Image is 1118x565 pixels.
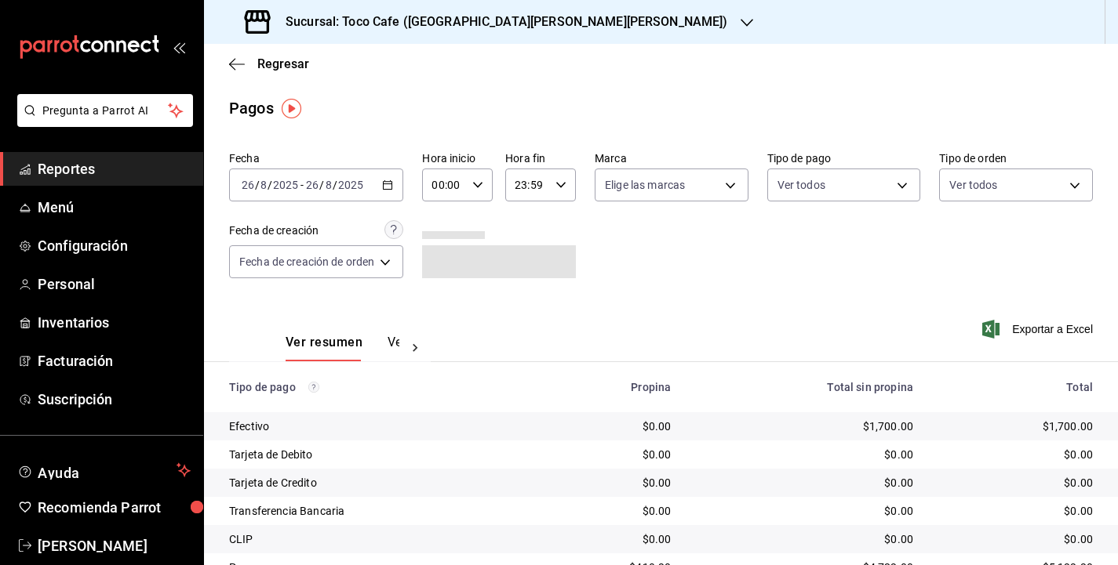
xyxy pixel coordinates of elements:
button: Ver resumen [286,335,362,361]
div: $0.00 [551,531,671,547]
span: Recomienda Parrot [38,497,191,518]
div: navigation tabs [286,335,399,361]
label: Marca [595,153,748,164]
span: Ver todos [949,177,997,193]
div: $1,700.00 [938,418,1093,434]
button: Exportar a Excel [985,320,1093,339]
div: $0.00 [696,531,913,547]
div: Fecha de creación [229,223,319,239]
label: Tipo de orden [939,153,1093,164]
input: -- [305,179,319,191]
span: Personal [38,273,191,295]
img: Tooltip marker [282,99,301,118]
span: Fecha de creación de orden [239,254,374,270]
span: Elige las marcas [605,177,685,193]
div: $1,700.00 [696,418,913,434]
div: Pagos [229,96,274,120]
div: $0.00 [938,475,1093,491]
input: -- [325,179,333,191]
div: $0.00 [551,475,671,491]
button: Regresar [229,56,309,71]
h3: Sucursal: Toco Cafe ([GEOGRAPHIC_DATA][PERSON_NAME][PERSON_NAME]) [273,13,728,31]
span: Suscripción [38,389,191,410]
div: CLIP [229,531,526,547]
div: $0.00 [696,447,913,462]
div: Tipo de pago [229,381,526,393]
label: Hora inicio [422,153,493,164]
input: -- [260,179,268,191]
a: Pregunta a Parrot AI [11,114,193,130]
div: $0.00 [696,475,913,491]
span: / [319,179,324,191]
div: Tarjeta de Debito [229,447,526,462]
div: $0.00 [551,418,671,434]
span: Regresar [257,56,309,71]
div: $0.00 [938,447,1093,462]
span: Ayuda [38,461,170,480]
label: Hora fin [505,153,576,164]
span: Facturación [38,350,191,371]
span: / [268,179,272,191]
span: Ver todos [778,177,825,193]
span: / [255,179,260,191]
span: Reportes [38,158,191,179]
span: Configuración [38,235,191,256]
div: Tarjeta de Credito [229,475,526,491]
div: Propina [551,381,671,393]
label: Tipo de pago [767,153,921,164]
span: Menú [38,197,191,218]
div: $0.00 [551,503,671,519]
label: Fecha [229,153,403,164]
div: Efectivo [229,418,526,434]
button: open_drawer_menu [173,41,185,53]
div: $0.00 [551,447,671,462]
span: - [300,179,304,191]
svg: Los pagos realizados con Pay y otras terminales son montos brutos. [308,382,319,393]
input: -- [241,179,255,191]
button: Ver pagos [388,335,446,361]
div: Total sin propina [696,381,913,393]
input: ---- [272,179,299,191]
input: ---- [337,179,364,191]
span: / [333,179,337,191]
div: Transferencia Bancaria [229,503,526,519]
span: [PERSON_NAME] [38,535,191,556]
span: Pregunta a Parrot AI [42,103,169,119]
div: $0.00 [938,531,1093,547]
div: Total [938,381,1093,393]
button: Pregunta a Parrot AI [17,94,193,127]
span: Inventarios [38,312,191,333]
div: $0.00 [696,503,913,519]
div: $0.00 [938,503,1093,519]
